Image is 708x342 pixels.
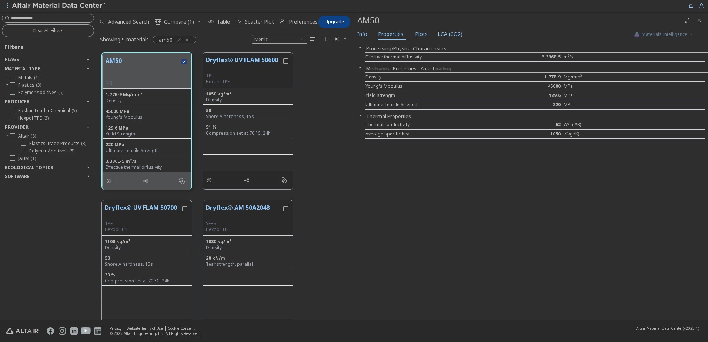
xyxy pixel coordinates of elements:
i: toogle group [5,133,10,139]
div: Filters [2,37,27,55]
img: Altair Material Data Center [12,2,106,10]
div: 3.336E-5 [507,54,564,60]
div: Shore A hardness, 15s [105,261,189,267]
span: Clear All Filters [32,28,64,34]
i:  [280,19,286,25]
button: Share [240,173,256,188]
div: Yield Strength [106,131,188,137]
span: ( 5 ) [71,107,77,114]
button: Ecological Topics [2,163,94,172]
div: Density [106,98,188,104]
p: Hexpol TPE [105,227,181,232]
span: Polymer Additives [18,90,63,95]
i:  [179,178,185,184]
span: Software [5,173,30,180]
button: AI CopilotMaterials Intelligence [627,28,701,41]
div: 220 MPa [106,142,188,148]
span: ( 3 ) [81,140,86,147]
div: (v2025.1) [636,326,699,331]
span: Ecological Topics [5,164,53,171]
span: Info [357,28,367,40]
div: Young's Modulus [106,114,188,120]
div: grid [96,47,354,320]
span: am50 [159,36,173,43]
div: MPa [564,102,620,108]
div: Effective thermal diffusivity [106,164,188,170]
div: Compression set at 70 °C, 24h [105,278,189,284]
button: Processing/Physical Characteristics [366,45,447,52]
div: Shore A hardness, 15s [206,114,290,120]
div: 129.6 MPa [106,125,188,131]
div: Ultimate Tensile Strength [106,148,188,154]
div: Tear strength, parallel [206,261,290,267]
button: Material Type [2,64,94,73]
div: SEBS [206,221,282,227]
span: Plastics Trade Products [29,141,86,147]
button: Share [139,174,155,188]
span: ( 5 ) [58,89,63,95]
div: Young's Modulus [365,83,507,89]
span: Producer [5,98,30,105]
i:  [281,177,287,183]
i:  [322,36,328,42]
div: 1050 [507,131,564,137]
span: Upgrade [325,19,344,25]
div: Density [105,245,189,251]
button: Provider [2,123,94,132]
button: Clear All Filters [2,24,94,37]
button: Full Screen [681,14,693,26]
div: Average specific heat [365,131,507,137]
span: Hexpol TPE [18,115,49,121]
span: Advanced Search [108,19,149,24]
button: Close [354,65,366,71]
div: W/(m*K) [564,122,620,128]
span: Provider [5,124,29,130]
span: Scatter Plot [245,19,274,24]
span: Altair [18,133,36,139]
div: 1.77E-9 Mg/mm³ [106,92,188,98]
span: Material Type [5,66,40,72]
span: ( 1 ) [31,155,36,161]
span: Altair Material Data Center [636,326,683,331]
span: Plots [415,28,428,40]
div: Thermal conductivity [365,122,507,128]
span: ( 1 ) [34,74,39,81]
div: 1100 kg/m³ [105,239,189,245]
p: Hexpol TPE [206,79,282,85]
span: Foshan Leader Chemical [18,108,77,114]
button: Producer [2,97,94,106]
span: Properties [378,28,403,40]
i:  [310,36,316,42]
span: ( 8 ) [31,133,36,139]
span: ( 3 ) [36,82,41,88]
div: Density [365,74,507,80]
div: Unit System [252,35,307,44]
div: 62 [507,122,564,128]
button: Thermal Properties [366,113,411,120]
div: Showing 9 materials [100,36,149,43]
div: © 2025 Altair Engineering, Inc. All Rights Reserved. [110,331,200,336]
div: 39 % [105,272,189,278]
i: toogle group [5,75,10,81]
button: Details [103,174,118,188]
div: 1050 kg/m³ [206,91,290,97]
button: Similar search [176,174,191,188]
img: Altair Engineering [6,328,39,334]
span: Flags [5,56,19,63]
button: Details [203,173,218,188]
i:  [155,19,161,25]
button: Dryflex® UV FLAM 50700 [105,203,181,221]
img: AI Copilot [634,31,640,37]
button: Theme [331,33,350,45]
span: LCA (CO2) [438,28,462,40]
span: Preferences [289,19,318,24]
span: Polymer Additives [29,148,74,154]
div: Compression set at 70 °C, 24h [206,130,290,136]
div: 45000 [507,83,564,89]
div: 129.6 [507,93,564,98]
button: Upgrade [318,16,350,28]
button: AM50 [106,56,180,80]
button: Software [2,172,94,181]
div: Density [206,97,290,103]
span: Plastics [18,82,41,88]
